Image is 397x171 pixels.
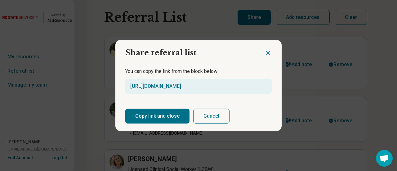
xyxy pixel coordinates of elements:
button: Cancel [193,109,230,124]
p: You can copy the link from the block below [125,68,272,75]
button: Close dialog [264,49,272,56]
h2: Share referral list [115,40,264,61]
a: [URL][DOMAIN_NAME] [130,83,181,89]
button: Copy link and close [125,109,190,124]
